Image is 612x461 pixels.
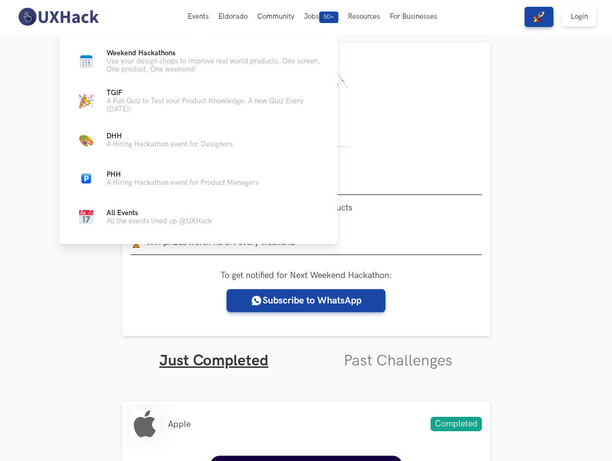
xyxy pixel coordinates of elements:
[107,179,259,187] p: A Hiring Hackathon event for Product Managers
[107,49,176,57] span: Weekend Hackathons
[431,417,482,431] span: Completed
[75,206,323,229] a: CalendarAll EventsAll the events lined up @UXHack
[220,270,392,280] label: To get notified for Next Weekend Hackathon:
[107,217,212,225] p: All the events lined up @UXHack
[82,174,91,183] img: Parking
[75,49,323,73] a: Calendar newWeekend HackathonsUse your design chops to improve real world products. One screen, O...
[344,352,453,370] a: Past Challenges
[79,54,94,69] img: Calendar new
[79,94,94,109] img: Party cap
[107,140,233,148] p: A Hiring Hackathon event for Designers
[75,167,323,190] a: ParkingPHHA Hiring Hackathon event for Product Managers
[107,170,121,179] span: PHH
[107,97,323,113] p: A Fun Quiz to Test your Product Knowledge. A new Quiz Every [DATE]!
[79,133,94,147] img: Color Palette
[15,7,101,27] img: UXHack-logo.png
[75,89,323,113] a: Party capTGIFA Fun Quiz to Test your Product Knowledge. A new Quiz Every [DATE]!
[227,289,385,312] a: Subscribe to WhatsApp
[107,89,122,97] span: TGIF
[533,11,545,23] img: rocket
[107,57,323,73] p: Use your design chops to improve real world products. One screen, One product, One weekend!
[75,129,323,152] a: Color PaletteDHHA Hiring Hackathon event for Designers
[562,7,597,27] a: Login
[107,132,122,140] span: DHH
[168,419,191,429] li: Apple
[122,336,491,370] ul: Tabs Interface
[79,210,94,224] img: Calendar
[107,209,138,217] span: All Events
[319,12,338,23] span: 50+
[159,352,268,370] a: Just Completed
